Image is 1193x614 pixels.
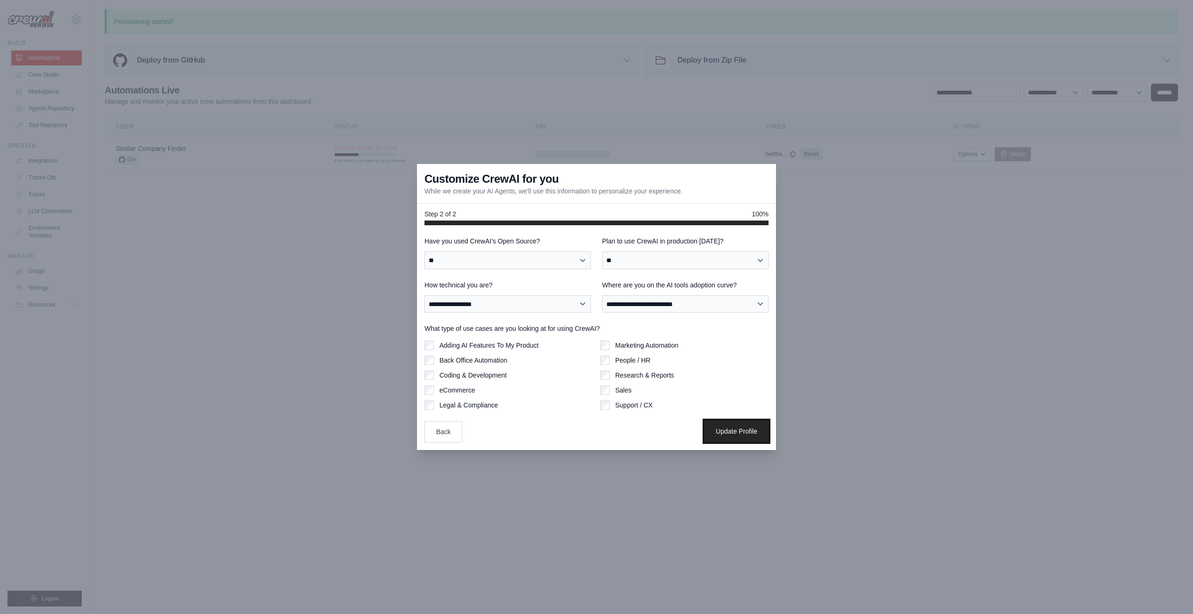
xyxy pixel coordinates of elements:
[615,356,650,365] label: People / HR
[615,386,632,395] label: Sales
[615,341,678,350] label: Marketing Automation
[439,371,507,380] label: Coding & Development
[424,209,456,219] span: Step 2 of 2
[439,341,539,350] label: Adding AI Features To My Product
[752,209,769,219] span: 100%
[424,324,769,333] label: What type of use cases are you looking at for using CrewAI?
[615,371,674,380] label: Research & Reports
[439,400,498,410] label: Legal & Compliance
[424,421,462,443] button: Back
[439,356,507,365] label: Back Office Automation
[424,280,591,290] label: How technical you are?
[602,280,769,290] label: Where are you on the AI tools adoption curve?
[615,400,653,410] label: Support / CX
[424,171,559,186] h3: Customize CrewAI for you
[602,236,769,246] label: Plan to use CrewAI in production [DATE]?
[424,186,683,196] p: While we create your AI Agents, we'll use this information to personalize your experience.
[439,386,475,395] label: eCommerce
[704,421,769,442] button: Update Profile
[424,236,591,246] label: Have you used CrewAI's Open Source?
